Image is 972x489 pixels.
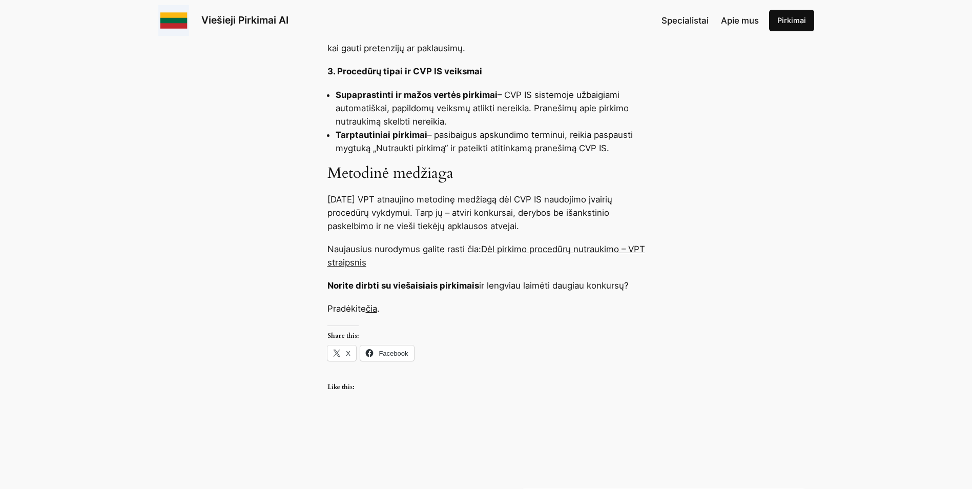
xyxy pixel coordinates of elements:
p: ir lengviau laimėti daugiau konkursų? [327,279,645,292]
p: Naujausius nurodymus galite rasti čia: [327,242,645,269]
p: Pradėkite . [327,302,645,315]
span: X [346,350,350,357]
a: Pirkimai [769,10,814,31]
strong: Tarptautiniai pirkimai [336,130,427,140]
a: Viešieji Pirkimai AI [201,14,288,26]
h3: Metodinė medžiaga [327,165,645,183]
li: – CVP IS sistemoje užbaigiami automatiškai, papildomų veiksmų atlikti nereikia. Pranešimų apie pi... [336,88,645,128]
img: Viešieji pirkimai logo [158,5,189,36]
a: Specialistai [661,14,709,27]
nav: Navigation [661,14,759,27]
h3: Share this: [327,325,359,339]
p: [DATE] VPT atnaujino metodinę medžiagą dėl CVP IS naudojimo įvairių procedūrų vykdymui. Tarp jų –... [327,193,645,233]
strong: Supaprastinti ir mažos vertės pirkimai [336,90,498,100]
span: Apie mus [721,15,759,26]
a: Dėl pirkimo procedūrų nutraukimo – VPT straipsnis [327,244,645,268]
a: Apie mus [721,14,759,27]
span: Facebook [379,350,408,357]
li: – pasibaigus apskundimo terminui, reikia paspausti mygtuką „Nutraukti pirkimą“ ir pateikti atitin... [336,128,645,155]
span: Specialistai [661,15,709,26]
a: čia [366,303,377,314]
iframe: Like or Reblog [327,397,645,425]
h3: Like this: [327,377,354,391]
strong: 3. Procedūrų tipai ir CVP IS veiksmai [327,66,482,76]
a: X [327,345,356,361]
strong: Norite dirbti su viešaisiais pirkimais [327,280,479,291]
a: Facebook [360,345,414,361]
